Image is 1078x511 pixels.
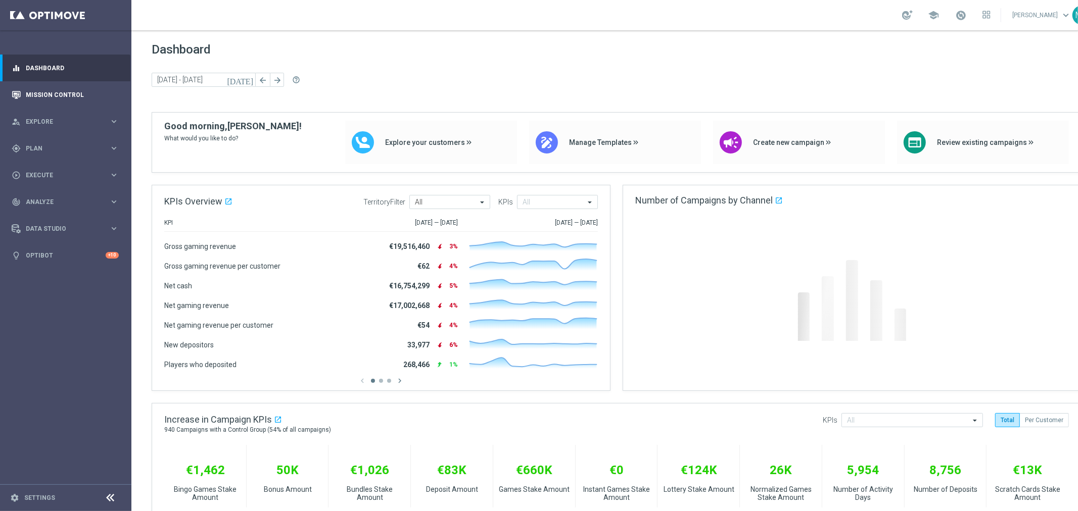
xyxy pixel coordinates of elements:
[24,495,55,501] a: Settings
[26,119,109,125] span: Explore
[12,144,21,153] i: gps_fixed
[12,117,109,126] div: Explore
[26,55,119,81] a: Dashboard
[12,251,21,260] i: lightbulb
[12,117,21,126] i: person_search
[1060,10,1071,21] span: keyboard_arrow_down
[11,64,119,72] button: equalizer Dashboard
[12,55,119,81] div: Dashboard
[109,117,119,126] i: keyboard_arrow_right
[12,144,109,153] div: Plan
[11,118,119,126] button: person_search Explore keyboard_arrow_right
[26,242,106,269] a: Optibot
[26,81,119,108] a: Mission Control
[12,224,109,233] div: Data Studio
[26,226,109,232] span: Data Studio
[106,252,119,259] div: +10
[12,197,21,207] i: track_changes
[26,172,109,178] span: Execute
[12,242,119,269] div: Optibot
[109,143,119,153] i: keyboard_arrow_right
[109,197,119,207] i: keyboard_arrow_right
[26,199,109,205] span: Analyze
[11,251,119,260] button: lightbulb Optibot +10
[11,144,119,152] button: gps_fixed Plan keyboard_arrow_right
[12,171,109,180] div: Execute
[109,170,119,180] i: keyboard_arrow_right
[11,171,119,179] button: play_circle_outline Execute keyboard_arrow_right
[12,64,21,73] i: equalizer
[12,197,109,207] div: Analyze
[11,225,119,233] button: Data Studio keyboard_arrow_right
[928,10,939,21] span: school
[11,198,119,206] button: track_changes Analyze keyboard_arrow_right
[10,493,19,502] i: settings
[1011,8,1072,23] a: [PERSON_NAME]keyboard_arrow_down
[12,81,119,108] div: Mission Control
[26,145,109,151] span: Plan
[12,171,21,180] i: play_circle_outline
[11,91,119,99] button: Mission Control
[109,224,119,233] i: keyboard_arrow_right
